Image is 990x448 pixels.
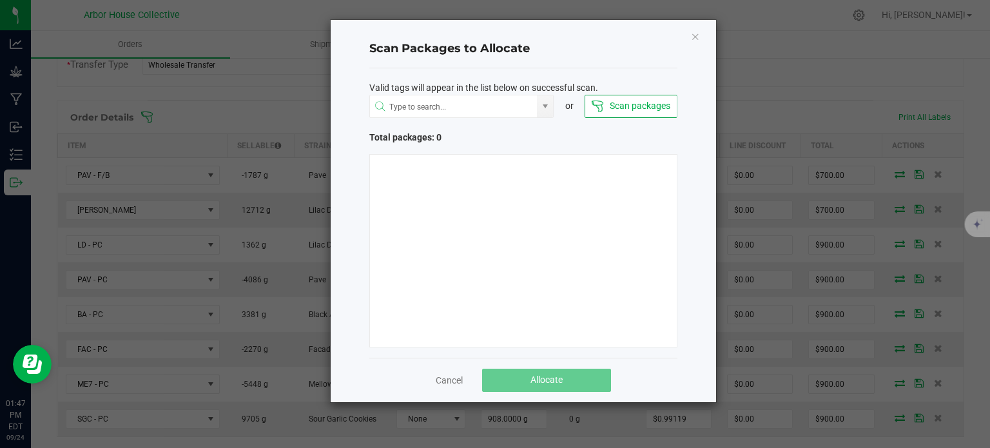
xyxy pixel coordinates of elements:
[370,95,538,119] input: NO DATA FOUND
[554,99,585,113] div: or
[369,81,598,95] span: Valid tags will appear in the list below on successful scan.
[369,41,677,57] h4: Scan Packages to Allocate
[436,374,463,387] a: Cancel
[369,131,523,144] span: Total packages: 0
[482,369,611,392] button: Allocate
[585,95,677,118] button: Scan packages
[691,28,700,44] button: Close
[13,345,52,384] iframe: Resource center
[530,375,563,385] span: Allocate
